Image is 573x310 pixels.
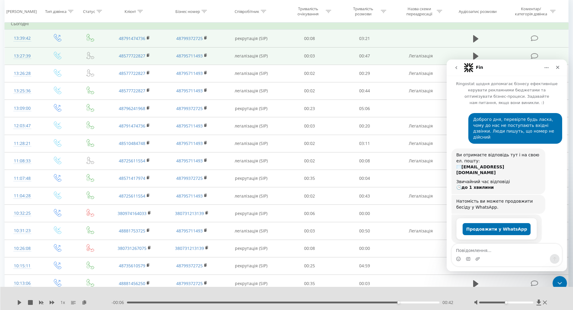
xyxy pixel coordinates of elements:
[392,187,449,205] td: Легалізація
[119,175,145,181] a: 48571417974
[119,88,145,94] a: 48577722827
[119,106,145,111] a: 48796241968
[11,260,34,272] div: 10:15:11
[282,152,337,170] td: 00:02
[220,240,282,257] td: рекрутація (SIP)
[337,30,392,47] td: 03:21
[282,82,337,100] td: 00:02
[176,158,203,164] a: 48795711493
[118,210,146,216] a: 380974164033
[119,263,145,269] a: 48735610579
[176,70,203,76] a: 48795711493
[176,106,203,111] a: 48799372725
[337,222,392,240] td: 00:50
[119,158,145,164] a: 48725611554
[176,88,203,94] a: 48795711493
[112,299,127,305] span: - 00:06
[176,193,203,199] a: 48795711493
[176,228,203,234] a: 48795711493
[60,299,65,305] span: 1 x
[282,47,337,65] td: 00:03
[397,301,400,304] div: Accessibility label
[282,65,337,82] td: 00:02
[6,9,37,14] div: [PERSON_NAME]
[337,170,392,187] td: 00:04
[176,263,203,269] a: 48799372725
[220,205,282,222] td: рекрутація (SIP)
[392,65,449,82] td: Легалізація
[11,85,34,97] div: 13:25:36
[337,117,392,135] td: 00:20
[392,152,449,170] td: Легалізація
[282,257,337,275] td: 00:25
[282,240,337,257] td: 00:08
[176,35,203,41] a: 48799372725
[292,6,324,17] div: Тривалість очікування
[220,135,282,152] td: легалізація (SIP)
[392,117,449,135] td: Легалізація
[175,210,204,216] a: 380731213139
[11,138,34,149] div: 11:28:21
[119,140,145,146] a: 48510484748
[392,82,449,100] td: Легалізація
[337,275,392,292] td: 00:03
[403,6,435,17] div: Назва схеми переадресації
[282,100,337,117] td: 00:23
[119,281,145,286] a: 48881456250
[282,30,337,47] td: 00:08
[220,170,282,187] td: рекрутація (SIP)
[11,103,34,114] div: 13:09:00
[337,47,392,65] td: 00:47
[220,275,282,292] td: рекрутація (SIP)
[119,53,145,59] a: 48577722827
[119,35,145,41] a: 48791474736
[176,281,203,286] a: 48799372725
[392,135,449,152] td: Легалізація
[282,275,337,292] td: 00:35
[125,9,136,14] div: Клієнт
[11,225,34,237] div: 10:31:23
[282,187,337,205] td: 00:02
[282,170,337,187] td: 00:35
[119,228,145,234] a: 48881753725
[119,70,145,76] a: 48577722827
[83,9,95,14] div: Статус
[11,243,34,254] div: 10:26:08
[347,6,379,17] div: Тривалість розмови
[337,65,392,82] td: 00:29
[11,278,34,289] div: 10:13:06
[176,123,203,129] a: 48795711493
[11,155,34,167] div: 11:08:33
[176,140,203,146] a: 48795711493
[11,190,34,202] div: 11:04:28
[220,82,282,100] td: легалізація (SIP)
[176,175,203,181] a: 48799372725
[337,187,392,205] td: 00:43
[220,187,282,205] td: легалізація (SIP)
[11,68,34,79] div: 13:26:28
[337,100,392,117] td: 05:06
[337,82,392,100] td: 00:44
[119,193,145,199] a: 48725611554
[337,257,392,275] td: 04:59
[175,9,200,14] div: Бізнес номер
[337,135,392,152] td: 03:11
[220,65,282,82] td: легалізація (SIP)
[513,6,549,17] div: Коментар/категорія дзвінка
